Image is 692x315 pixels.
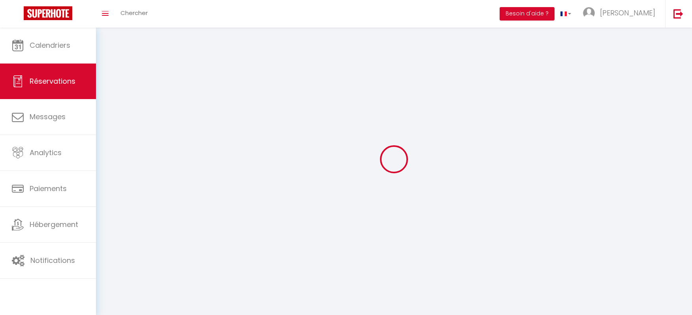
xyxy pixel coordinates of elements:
[30,76,75,86] span: Réservations
[30,112,66,122] span: Messages
[673,9,683,19] img: logout
[30,255,75,265] span: Notifications
[30,40,70,50] span: Calendriers
[24,6,72,20] img: Super Booking
[30,219,78,229] span: Hébergement
[120,9,148,17] span: Chercher
[583,7,595,19] img: ...
[30,148,62,157] span: Analytics
[500,7,555,21] button: Besoin d'aide ?
[30,184,67,193] span: Paiements
[600,8,655,18] span: [PERSON_NAME]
